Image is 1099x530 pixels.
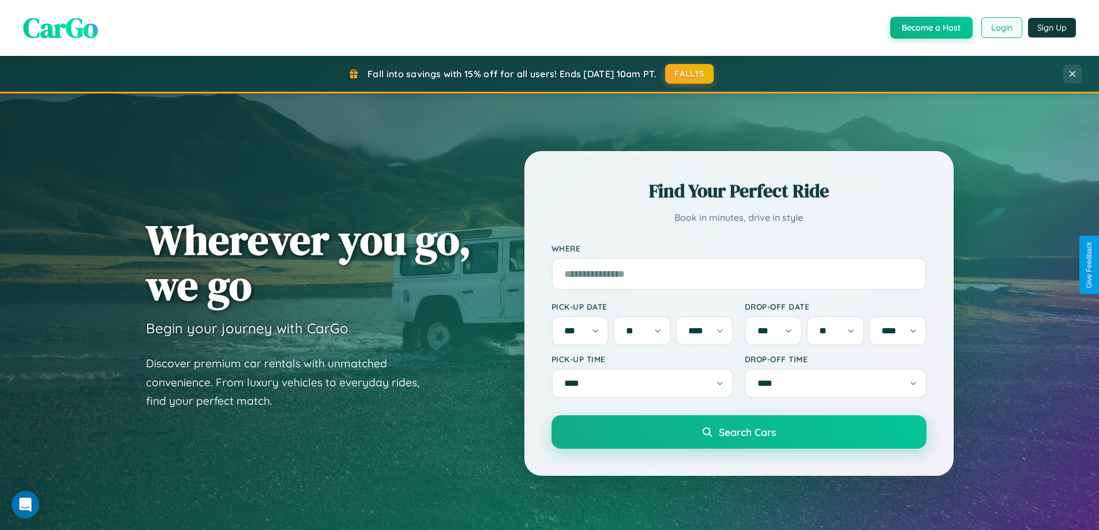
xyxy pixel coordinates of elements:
button: FALL15 [665,64,714,84]
button: Login [981,17,1022,38]
h3: Begin your journey with CarGo [146,319,348,337]
button: Search Cars [552,415,927,449]
div: Give Feedback [1085,242,1093,288]
p: Discover premium car rentals with unmatched convenience. From luxury vehicles to everyday rides, ... [146,354,434,411]
label: Drop-off Time [745,354,927,364]
label: Pick-up Date [552,302,733,311]
button: Sign Up [1028,18,1076,37]
label: Where [552,243,927,253]
span: Fall into savings with 15% off for all users! Ends [DATE] 10am PT. [367,68,657,80]
span: CarGo [23,9,98,47]
h2: Find Your Perfect Ride [552,178,927,204]
h1: Wherever you go, we go [146,217,471,308]
span: Search Cars [719,426,776,438]
p: Book in minutes, drive in style [552,209,927,226]
button: Become a Host [890,17,973,39]
div: Open Intercom Messenger [12,491,39,518]
label: Pick-up Time [552,354,733,364]
label: Drop-off Date [745,302,927,311]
